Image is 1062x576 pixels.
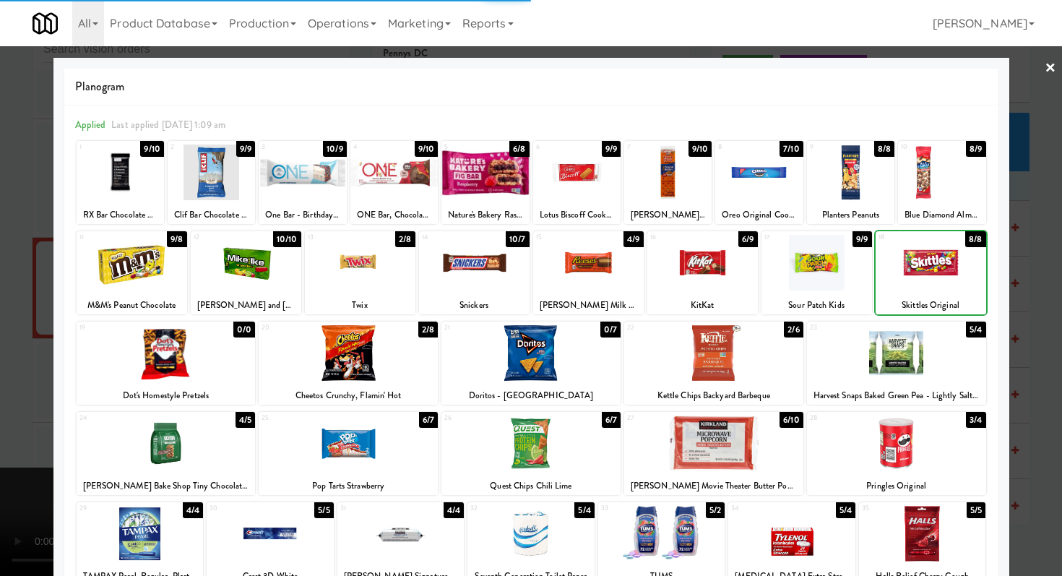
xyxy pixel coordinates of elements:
[167,231,186,247] div: 9/8
[624,412,803,495] div: 276/10[PERSON_NAME] Movie Theater Butter Popcorn
[259,387,438,405] div: Cheetos Crunchy, Flamin' Hot
[807,477,986,495] div: Pringles Original
[807,412,986,495] div: 283/4Pringles Original
[273,231,301,247] div: 10/10
[780,412,803,428] div: 6/10
[168,206,255,224] div: Clif Bar Chocolate Chip
[444,387,618,405] div: Doritos - [GEOGRAPHIC_DATA]
[624,322,803,405] div: 222/6Kettle Chips Backyard Barbeque
[967,502,985,518] div: 5/5
[415,141,438,157] div: 9/10
[441,477,621,495] div: Quest Chips Chili Lime
[761,231,872,314] div: 179/9Sour Patch Kids
[627,412,714,424] div: 27
[441,141,529,224] div: 56/8Nature's Bakery Raspberry Fig Bar
[1045,46,1056,91] a: ×
[836,502,855,518] div: 5/4
[340,502,401,515] div: 31
[623,231,643,247] div: 4/9
[764,296,870,314] div: Sour Patch Kids
[77,412,256,495] div: 244/5[PERSON_NAME] Bake Shop Tiny Chocolate Chip Cookies
[807,387,986,405] div: Harvest Snaps Baked Green Pea - Lightly Salted
[77,141,164,224] div: 19/10RX Bar Chocolate Sea Salt
[259,477,438,495] div: Pop Tarts Strawberry
[233,322,255,338] div: 0/0
[901,141,942,153] div: 10
[170,206,253,224] div: Clif Bar Chocolate Chip
[140,141,163,157] div: 9/10
[809,477,984,495] div: Pringles Original
[807,141,894,224] div: 98/8Planters Peanuts
[236,412,255,428] div: 4/5
[77,296,187,314] div: M&M's Peanut Chocolate
[966,412,985,428] div: 3/4
[419,296,530,314] div: Snickers
[77,387,256,405] div: Dot's Homestyle Pretzels
[764,231,817,244] div: 17
[236,141,255,157] div: 9/9
[418,322,438,338] div: 2/8
[422,231,475,244] div: 14
[862,502,923,515] div: 35
[444,141,485,153] div: 5
[75,76,988,98] span: Planogram
[305,296,415,314] div: Twix
[193,296,299,314] div: [PERSON_NAME] and [PERSON_NAME] Original
[649,296,756,314] div: KitKat
[350,206,438,224] div: ONE Bar, Chocolate Peanut Butter Cup
[852,231,871,247] div: 9/9
[688,141,712,157] div: 9/10
[784,322,803,338] div: 2/6
[77,231,187,314] div: 119/8M&M's Peanut Chocolate
[79,387,254,405] div: Dot's Homestyle Pretzels
[574,502,594,518] div: 5/4
[79,412,166,424] div: 24
[898,206,985,224] div: Blue Diamond Almonds Smokehouse
[647,231,758,314] div: 166/9KitKat
[626,387,801,405] div: Kettle Chips Backyard Barbeque
[533,231,644,314] div: 154/9[PERSON_NAME] Milk Chocolate Peanut Butter
[210,502,270,515] div: 30
[444,322,531,334] div: 21
[809,387,984,405] div: Harvest Snaps Baked Green Pea - Lightly Salted
[314,502,333,518] div: 5/5
[809,206,892,224] div: Planters Peanuts
[738,231,757,247] div: 6/9
[170,141,212,153] div: 2
[259,141,346,224] div: 310/9One Bar - Birthday Cake
[77,322,256,405] div: 190/0Dot's Homestyle Pretzels
[441,322,621,405] div: 210/7Doritos - [GEOGRAPHIC_DATA]
[419,231,530,314] div: 1410/7Snickers
[194,231,246,244] div: 12
[602,141,621,157] div: 9/9
[650,231,703,244] div: 16
[441,206,529,224] div: Nature's Bakery Raspberry Fig Bar
[535,296,642,314] div: [PERSON_NAME] Milk Chocolate Peanut Butter
[168,141,255,224] div: 29/9Clif Bar Chocolate Chip
[262,322,348,334] div: 20
[444,412,531,424] div: 26
[262,141,303,153] div: 3
[353,206,436,224] div: ONE Bar, Chocolate Peanut Butter Cup
[878,296,984,314] div: Skittles Original
[533,296,644,314] div: [PERSON_NAME] Milk Chocolate Peanut Butter
[966,322,985,338] div: 5/4
[33,11,58,36] img: Micromart
[810,141,851,153] div: 9
[874,141,894,157] div: 8/8
[79,231,132,244] div: 11
[259,206,346,224] div: One Bar - Birthday Cake
[810,322,897,334] div: 23
[441,412,621,495] div: 266/7Quest Chips Chili Lime
[395,231,415,247] div: 2/8
[79,141,121,153] div: 1
[535,206,618,224] div: Lotus Biscoff Cookies
[261,477,436,495] div: Pop Tarts Strawberry
[79,502,140,515] div: 29
[259,412,438,495] div: 256/7Pop Tarts Strawberry
[191,296,301,314] div: [PERSON_NAME] and [PERSON_NAME] Original
[444,206,527,224] div: Nature's Bakery Raspberry Fig Bar
[966,141,985,157] div: 8/9
[807,322,986,405] div: 235/4Harvest Snaps Baked Green Pea - Lightly Salted
[77,206,164,224] div: RX Bar Chocolate Sea Salt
